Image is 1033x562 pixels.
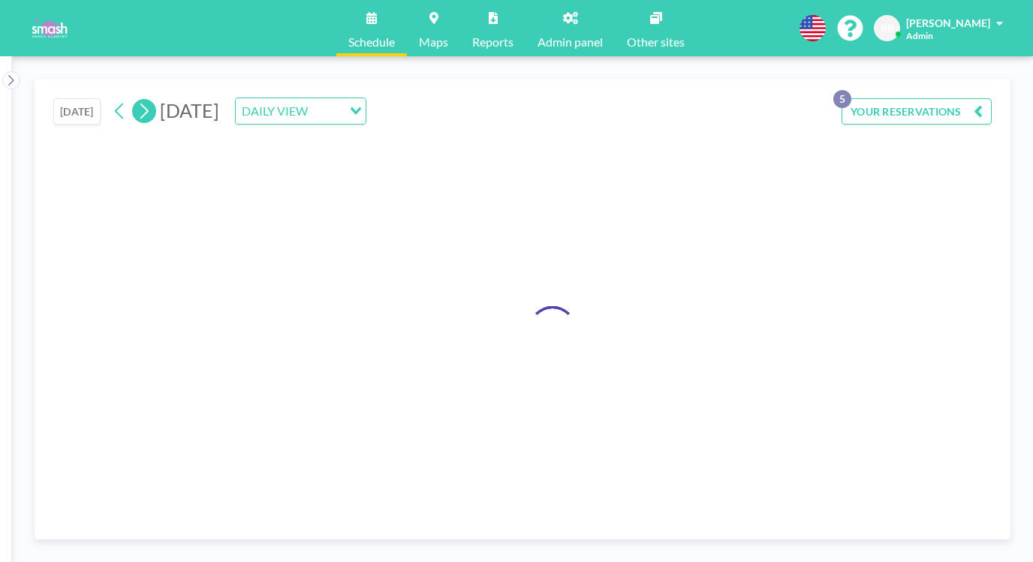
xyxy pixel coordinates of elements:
[627,36,685,48] span: Other sites
[833,90,851,108] p: 5
[160,99,219,122] span: [DATE]
[538,36,603,48] span: Admin panel
[842,98,992,125] button: YOUR RESERVATIONS5
[24,14,74,44] img: organization-logo
[906,30,933,41] span: Admin
[472,36,513,48] span: Reports
[348,36,395,48] span: Schedule
[236,98,366,124] div: Search for option
[906,17,990,29] span: [PERSON_NAME]
[312,101,341,121] input: Search for option
[53,98,101,125] button: [DATE]
[881,22,894,35] span: RR
[239,101,311,121] span: DAILY VIEW
[419,36,448,48] span: Maps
